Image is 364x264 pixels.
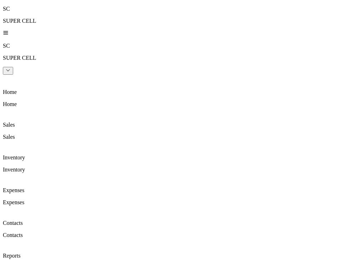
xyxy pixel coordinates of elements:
[3,18,361,24] p: SUPER CELL
[3,253,361,259] p: Reports
[3,89,361,95] p: Home
[3,101,17,107] span: Home
[3,199,24,205] span: Expenses
[3,220,361,226] p: Contacts
[3,43,361,49] p: SC
[3,122,361,128] p: Sales
[3,134,15,140] span: Sales
[3,154,361,161] p: Inventory
[3,187,361,194] p: Expenses
[3,232,23,238] span: Contacts
[3,6,361,12] p: SC
[3,55,361,61] p: SUPER CELL
[3,167,25,173] span: Inventory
